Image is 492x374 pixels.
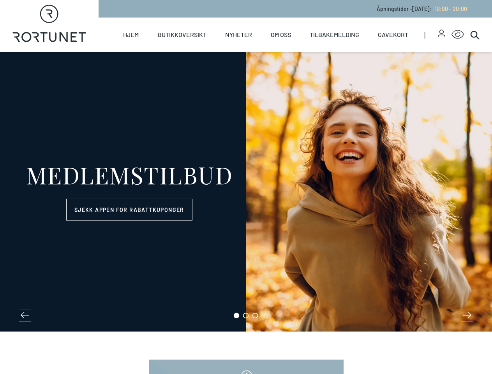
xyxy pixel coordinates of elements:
[378,18,408,52] a: Gavekort
[26,163,233,186] div: MEDLEMSTILBUD
[66,199,192,221] a: Sjekk appen for rabattkuponger
[377,5,467,13] p: Åpningstider - [DATE] :
[432,5,467,12] a: 10:00 - 20:00
[158,18,206,52] a: Butikkoversikt
[424,18,438,52] span: |
[310,18,359,52] a: Tilbakemelding
[225,18,252,52] a: Nyheter
[435,5,467,12] span: 10:00 - 20:00
[271,18,291,52] a: Om oss
[451,28,464,41] button: Open Accessibility Menu
[123,18,139,52] a: Hjem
